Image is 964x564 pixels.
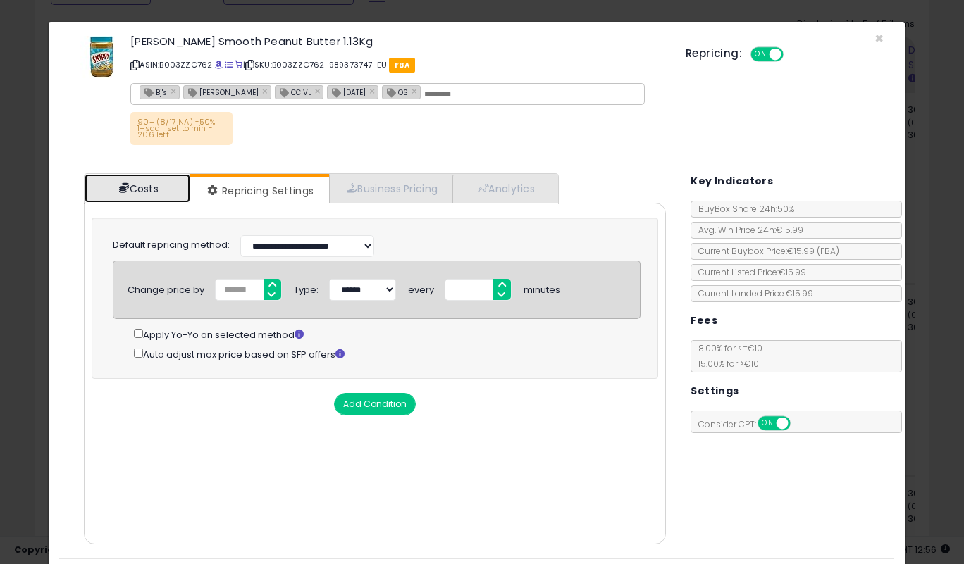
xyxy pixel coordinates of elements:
[369,84,378,97] a: ×
[787,245,839,257] span: €15.99
[113,239,230,252] label: Default repricing method:
[328,86,366,98] span: [DATE]
[691,418,809,430] span: Consider CPT:
[171,84,179,97] a: ×
[691,266,806,278] span: Current Listed Price: €15.99
[190,177,328,205] a: Repricing Settings
[262,84,271,97] a: ×
[130,54,665,76] p: ASIN: B003ZZC762 | SKU: B003ZZC762-989373747-EU
[691,245,839,257] span: Current Buybox Price:
[691,203,794,215] span: BuyBox Share 24h: 50%
[294,279,319,297] div: Type:
[691,224,803,236] span: Avg. Win Price 24h: €15.99
[276,86,311,98] span: CC VL
[691,382,739,400] h5: Settings
[225,59,233,70] a: All offer listings
[760,418,777,430] span: ON
[875,28,884,49] span: ×
[691,287,813,299] span: Current Landed Price: €15.99
[329,174,452,203] a: Business Pricing
[184,86,259,98] span: [PERSON_NAME]
[691,342,762,370] span: 8.00 % for <= €10
[134,346,641,362] div: Auto adjust max price based on SFP offers
[128,279,204,297] div: Change price by
[789,418,811,430] span: OFF
[691,173,773,190] h5: Key Indicators
[408,279,434,297] div: every
[215,59,223,70] a: BuyBox page
[334,393,416,415] button: Add Condition
[389,58,415,73] span: FBA
[383,86,408,98] span: OS
[686,48,742,59] h5: Repricing:
[85,174,190,203] a: Costs
[691,312,717,330] h5: Fees
[235,59,242,70] a: Your listing only
[452,174,557,203] a: Analytics
[140,86,167,98] span: Bj's
[817,245,839,257] span: ( FBA )
[691,358,759,370] span: 15.00 % for > €10
[781,49,803,61] span: OFF
[130,36,665,46] h3: [PERSON_NAME] Smooth Peanut Butter 1.13Kg
[524,279,560,297] div: minutes
[315,84,323,97] a: ×
[134,326,641,342] div: Apply Yo-Yo on selected method
[752,49,770,61] span: ON
[130,112,233,145] p: 90+ (8/17 NA) -50% 1+sad | set to min - 206 left
[412,84,420,97] a: ×
[80,36,123,78] img: 513UcWNdoKL._SL60_.jpg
